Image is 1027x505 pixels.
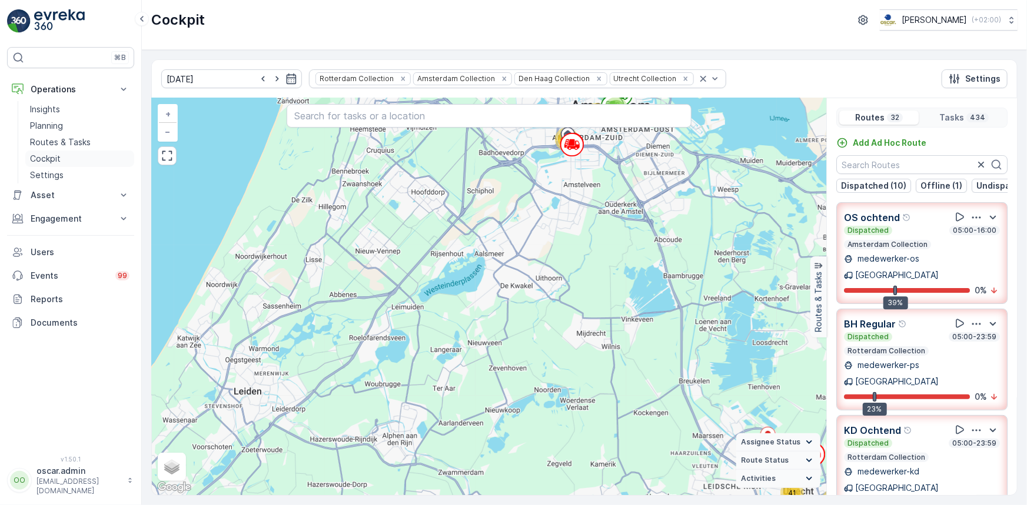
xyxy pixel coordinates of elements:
[30,120,63,132] p: Planning
[975,391,987,403] p: 0 %
[855,376,939,387] p: [GEOGRAPHIC_DATA]
[7,240,134,264] a: Users
[836,179,911,193] button: Dispatched (10)
[836,155,1008,174] input: Search Routes
[951,332,998,342] p: 05:00-23:59
[7,9,31,33] img: logo
[788,489,796,497] span: 41
[7,465,134,496] button: OOoscar.admin[EMAIL_ADDRESS][DOMAIN_NAME]
[855,269,939,281] p: [GEOGRAPHIC_DATA]
[741,456,789,465] span: Route Status
[159,105,177,123] a: Zoom In
[951,439,998,448] p: 05:00-23:59
[155,480,194,495] img: Google
[610,73,679,84] div: Utrecht Collection
[25,151,134,167] a: Cockpit
[965,73,1001,85] p: Settings
[25,101,134,118] a: Insights
[920,180,962,192] p: Offline (1)
[151,11,205,29] p: Cockpit
[813,271,825,332] p: Routes & Tasks
[31,270,108,282] p: Events
[593,74,606,83] div: Remove Den Haag Collection
[836,137,926,149] a: Add Ad Hoc Route
[7,264,134,287] a: Events99
[10,471,29,490] div: OO
[880,9,1018,31] button: [PERSON_NAME](+02:00)
[969,113,986,122] p: 434
[889,113,900,122] p: 32
[165,109,171,119] span: +
[397,74,410,83] div: Remove Rotterdam Collection
[36,477,121,496] p: [EMAIL_ADDRESS][DOMAIN_NAME]
[30,103,60,115] p: Insights
[902,213,912,222] div: Help Tooltip Icon
[862,403,886,416] div: 23%
[414,73,497,84] div: Amsterdam Collection
[855,482,939,494] p: [GEOGRAPHIC_DATA]
[975,285,987,296] p: 0 %
[161,69,302,88] input: dd/mm/yyyy
[883,296,908,309] div: 39%
[31,317,129,329] p: Documents
[903,426,913,435] div: Help Tooltip Icon
[31,189,111,201] p: Asset
[7,456,134,463] span: v 1.50.1
[846,332,890,342] p: Dispatched
[972,15,1001,25] p: ( +02:00 )
[316,73,395,84] div: Rotterdam Collection
[25,118,134,134] a: Planning
[846,453,926,462] p: Rotterdam Collection
[31,246,129,258] p: Users
[679,74,692,83] div: Remove Utrecht Collection
[780,481,804,505] div: 41
[25,167,134,183] a: Settings
[30,169,64,181] p: Settings
[7,183,134,207] button: Asset
[916,179,967,193] button: Offline (1)
[114,53,126,62] p: ⌘B
[7,311,134,335] a: Documents
[159,454,185,480] a: Layers
[36,465,121,477] p: oscar.admin
[741,437,800,447] span: Assignee Status
[118,271,127,280] p: 99
[853,137,926,149] p: Add Ad Hoc Route
[287,104,692,128] input: Search for tasks or a location
[736,452,820,470] summary: Route Status
[515,73,591,84] div: Den Haag Collection
[855,112,885,123] p: Routes
[844,317,896,331] p: BH Regular
[902,14,967,26] p: [PERSON_NAME]
[736,433,820,452] summary: Assignee Status
[855,253,919,265] p: medewerker-os
[155,480,194,495] a: Open this area in Google Maps (opens a new window)
[165,126,171,136] span: −
[855,359,919,371] p: medewerker-ps
[31,83,111,95] p: Operations
[846,226,890,235] p: Dispatched
[880,14,897,26] img: basis-logo_rgb2x.png
[898,319,908,329] div: Help Tooltip Icon
[841,180,906,192] p: Dispatched (10)
[736,470,820,488] summary: Activities
[846,439,890,448] p: Dispatched
[159,123,177,141] a: Zoom Out
[939,112,964,123] p: Tasks
[30,153,61,165] p: Cockpit
[34,9,85,33] img: logo_light-DOdMpM7g.png
[584,103,608,126] div: 85
[952,226,998,235] p: 05:00-16:00
[942,69,1008,88] button: Settings
[7,287,134,311] a: Reports
[741,474,776,483] span: Activities
[844,423,901,437] p: KD Ochtend
[555,128,579,151] div: 62
[30,136,91,148] p: Routes & Tasks
[498,74,511,83] div: Remove Amsterdam Collection
[7,78,134,101] button: Operations
[846,240,929,249] p: Amsterdam Collection
[31,213,111,225] p: Engagement
[31,293,129,305] p: Reports
[25,134,134,151] a: Routes & Tasks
